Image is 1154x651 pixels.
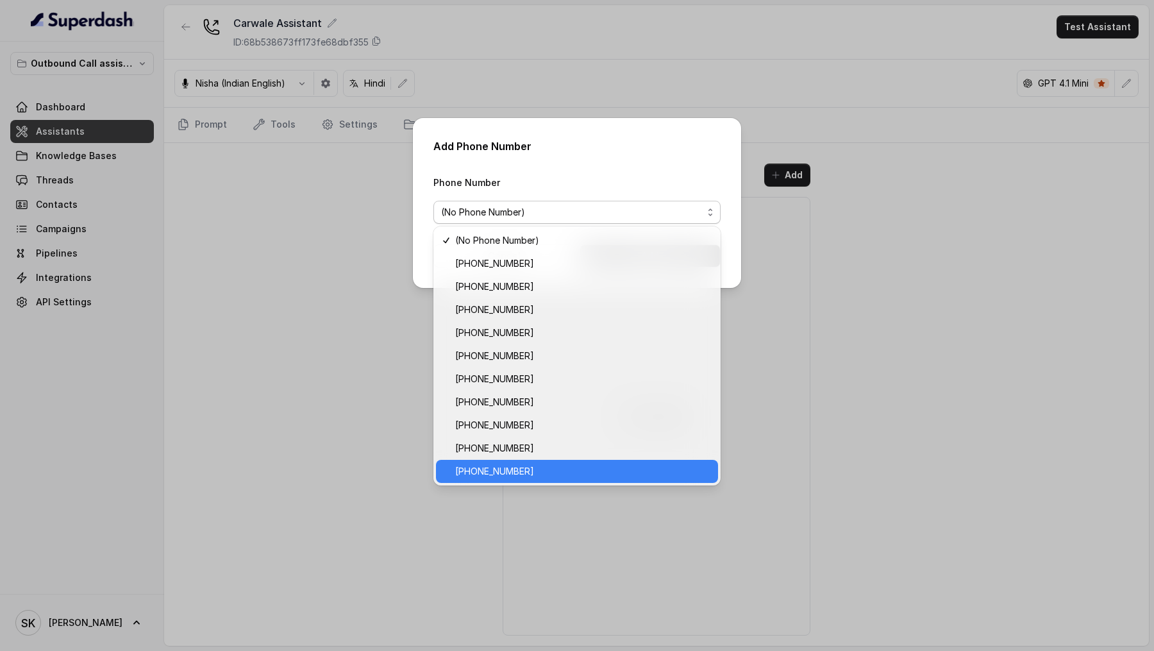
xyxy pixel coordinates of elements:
span: [PHONE_NUMBER] [455,394,710,410]
span: [PHONE_NUMBER] [455,371,710,387]
span: [PHONE_NUMBER] [455,418,710,433]
span: (No Phone Number) [455,233,710,248]
span: [PHONE_NUMBER] [455,279,710,294]
span: [PHONE_NUMBER] [455,464,710,479]
span: [PHONE_NUMBER] [455,325,710,341]
span: [PHONE_NUMBER] [455,302,710,317]
div: (No Phone Number) [433,226,721,486]
span: (No Phone Number) [441,205,703,220]
span: [PHONE_NUMBER] [455,441,710,456]
span: [PHONE_NUMBER] [455,256,710,271]
span: [PHONE_NUMBER] [455,348,710,364]
button: (No Phone Number) [433,201,721,224]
